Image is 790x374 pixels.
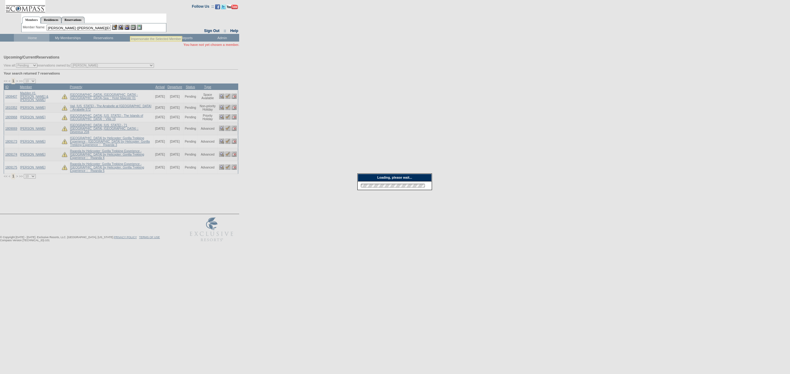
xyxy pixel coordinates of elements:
[215,4,220,9] img: Become our fan on Facebook
[224,29,226,33] span: ::
[204,29,219,33] a: Sign Out
[192,4,214,11] td: Follow Us ::
[137,25,142,30] img: b_calculator.gif
[61,17,85,23] a: Reservations
[118,25,123,30] img: View
[221,6,226,10] a: Follow us on Twitter
[230,29,238,33] a: Help
[227,5,238,9] img: Subscribe to our YouTube Channel
[41,17,61,23] a: Residences
[124,25,130,30] img: Impersonate
[358,174,432,181] div: Loading, please wait...
[359,183,427,189] img: loading.gif
[221,4,226,9] img: Follow us on Twitter
[227,6,238,10] a: Subscribe to our YouTube Channel
[22,17,41,23] a: Members
[215,6,220,10] a: Become our fan on Facebook
[131,25,136,30] img: Reservations
[112,25,117,30] img: b_edit.gif
[23,25,47,30] div: Member Name:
